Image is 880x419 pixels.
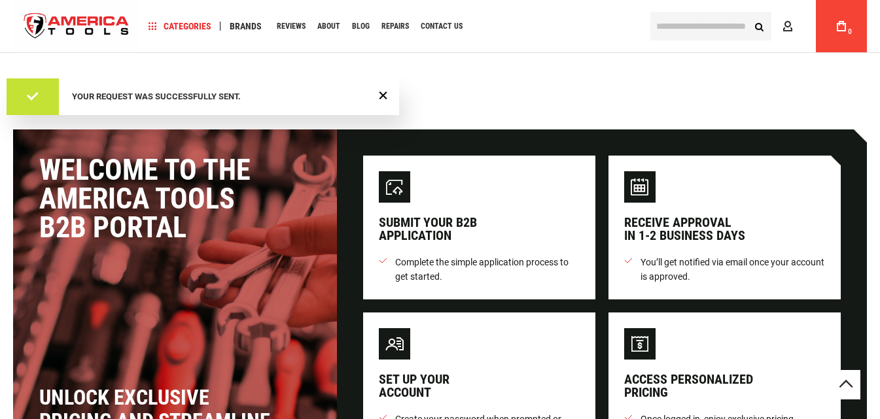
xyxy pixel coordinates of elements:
[224,18,268,35] a: Brands
[149,22,211,31] span: Categories
[848,28,852,35] span: 0
[72,92,373,102] div: Your request was successfully sent.
[346,18,376,35] a: Blog
[13,2,140,51] a: store logo
[13,2,140,51] img: America Tools
[277,22,306,30] span: Reviews
[375,86,391,103] div: Close Message
[624,216,745,242] div: Receive approval in 1-2 business days
[379,216,477,242] div: Submit your B2B application
[421,22,463,30] span: Contact Us
[376,18,415,35] a: Repairs
[143,18,217,35] a: Categories
[230,22,262,31] span: Brands
[641,255,825,284] span: You’ll get notified via email once your account is approved.
[379,373,449,399] div: Set up your account
[271,18,311,35] a: Reviews
[381,22,409,30] span: Repairs
[311,18,346,35] a: About
[747,14,771,39] button: Search
[415,18,468,35] a: Contact Us
[624,373,753,399] div: Access personalized pricing
[352,22,370,30] span: Blog
[317,22,340,30] span: About
[39,156,311,242] div: Welcome to the America Tools B2B Portal
[395,255,580,284] span: Complete the simple application process to get started.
